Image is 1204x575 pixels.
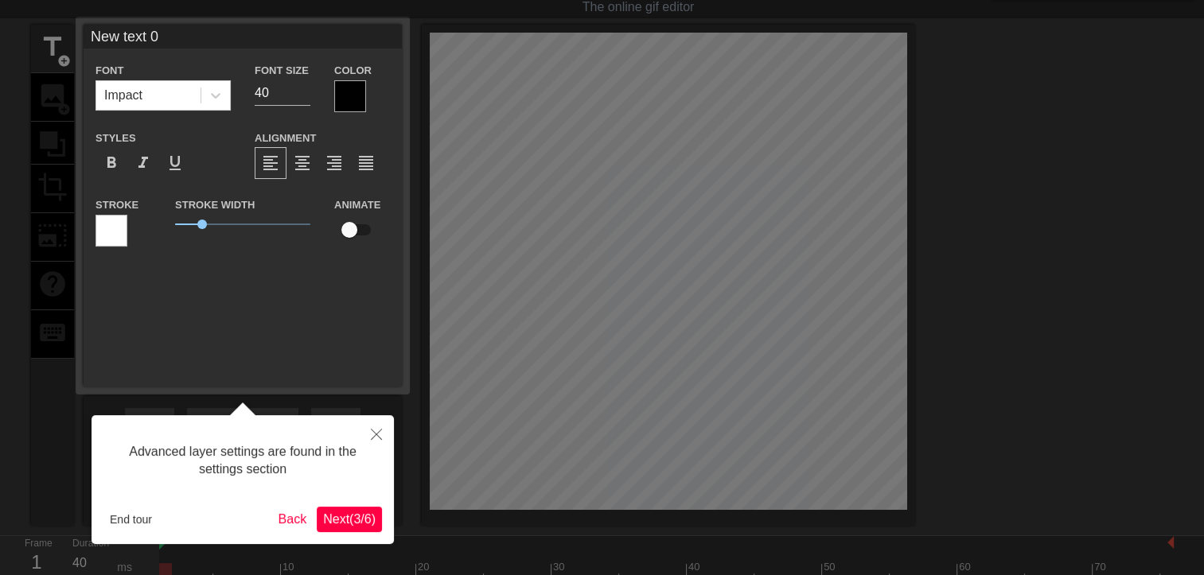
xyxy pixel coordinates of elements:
[359,415,394,452] button: Close
[317,507,382,532] button: Next
[323,512,376,526] span: Next ( 3 / 6 )
[103,427,382,495] div: Advanced layer settings are found in the settings section
[103,507,158,531] button: End tour
[272,507,314,532] button: Back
